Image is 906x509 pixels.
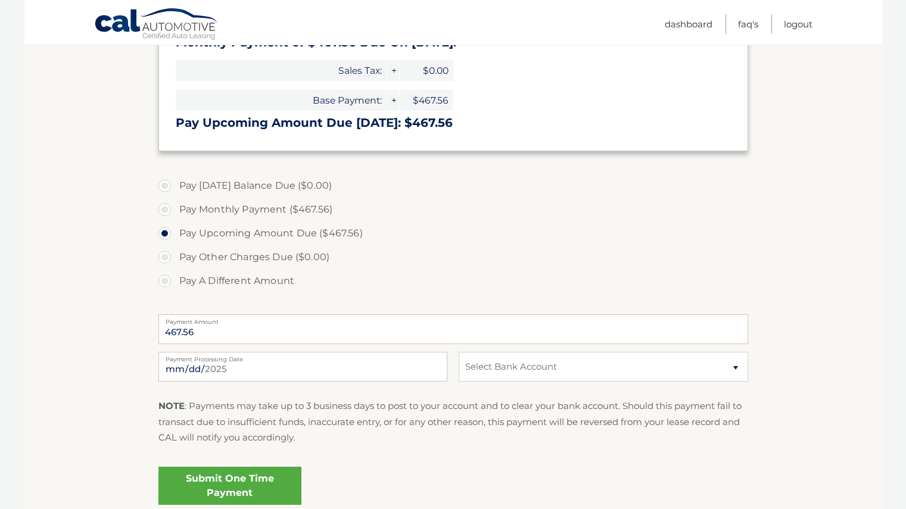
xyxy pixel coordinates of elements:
input: Payment Date [158,352,447,382]
label: Pay Upcoming Amount Due ($467.56) [158,221,748,245]
span: Base Payment: [176,90,387,111]
span: + [387,90,399,111]
span: $467.56 [400,90,453,111]
input: Payment Amount [158,314,748,344]
span: $0.00 [400,60,453,81]
label: Pay A Different Amount [158,269,748,293]
a: Cal Automotive [94,8,219,42]
h3: Pay Upcoming Amount Due [DATE]: $467.56 [176,115,731,130]
a: FAQ's [738,14,758,34]
label: Pay [DATE] Balance Due ($0.00) [158,174,748,198]
span: + [387,60,399,81]
label: Payment Amount [158,314,748,324]
label: Payment Processing Date [158,352,447,361]
strong: NOTE [158,400,185,411]
span: Sales Tax: [176,60,387,81]
p: : Payments may take up to 3 business days to post to your account and to clear your bank account.... [158,398,748,445]
label: Pay Other Charges Due ($0.00) [158,245,748,269]
label: Pay Monthly Payment ($467.56) [158,198,748,221]
a: Logout [784,14,812,34]
a: Dashboard [665,14,712,34]
a: Submit One Time Payment [158,467,301,505]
